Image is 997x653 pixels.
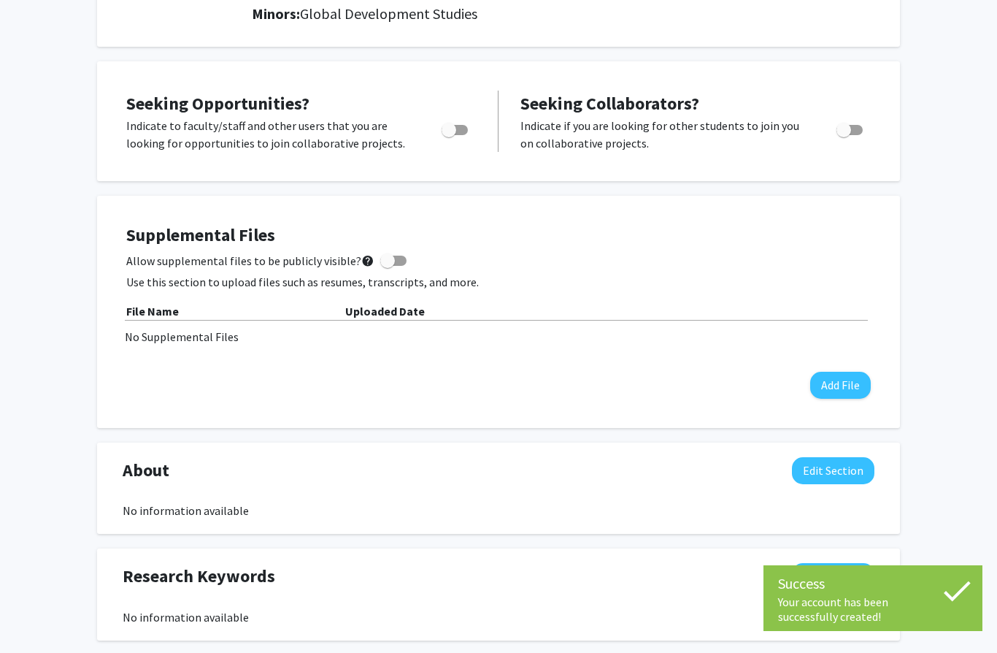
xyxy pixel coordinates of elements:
[123,563,275,589] span: Research Keywords
[792,563,874,590] button: Edit Research Keywords
[252,5,874,23] h2: Minors:
[792,457,874,484] button: Edit About
[123,457,169,484] span: About
[123,608,874,626] div: No information available
[810,372,871,399] button: Add File
[300,4,477,23] span: Global Development Studies
[126,225,871,246] h4: Supplemental Files
[778,595,968,624] div: Your account has been successfully created!
[831,117,871,139] div: Toggle
[125,328,872,345] div: No Supplemental Files
[361,252,374,270] mat-icon: help
[345,304,425,318] b: Uploaded Date
[126,252,374,270] span: Allow supplemental files to be publicly visible?
[126,92,309,115] span: Seeking Opportunities?
[520,117,809,152] p: Indicate if you are looking for other students to join you on collaborative projects.
[123,502,874,519] div: No information available
[126,273,871,291] p: Use this section to upload files such as resumes, transcripts, and more.
[126,117,414,152] p: Indicate to faculty/staff and other users that you are looking for opportunities to join collabor...
[11,587,62,642] iframe: Chat
[778,573,968,595] div: Success
[520,92,699,115] span: Seeking Collaborators?
[126,304,179,318] b: File Name
[436,117,476,139] div: Toggle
